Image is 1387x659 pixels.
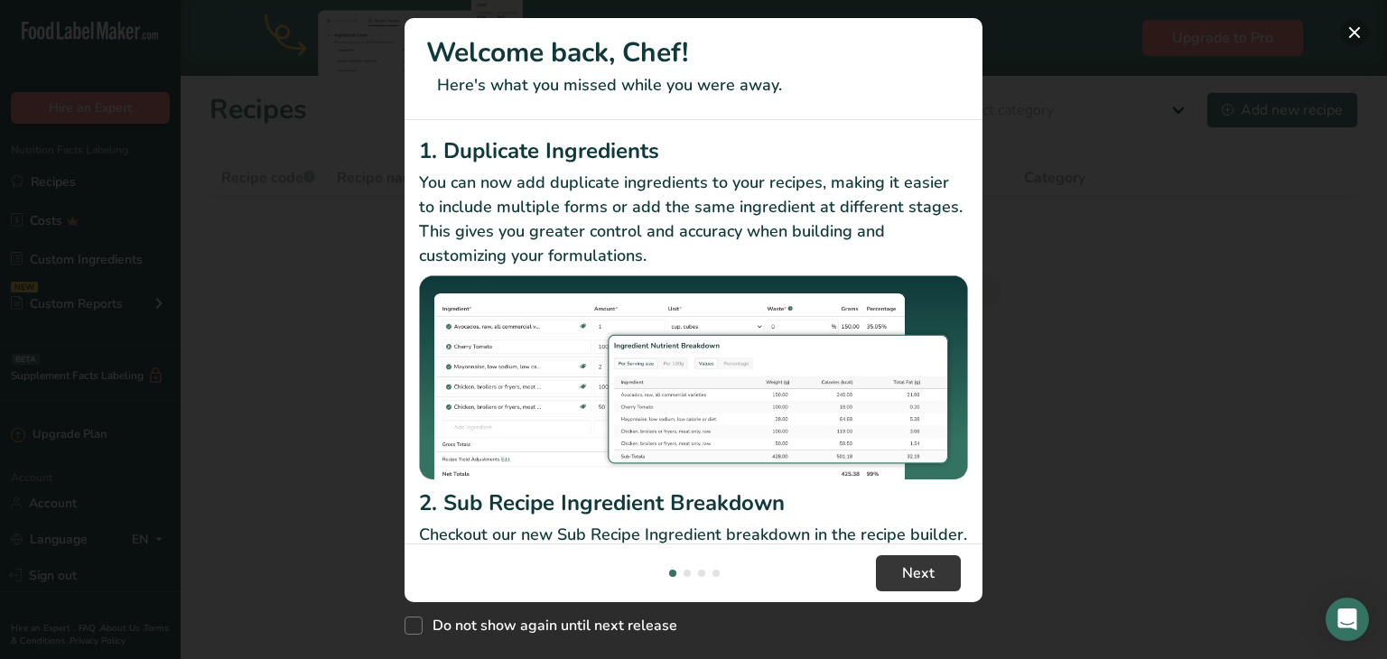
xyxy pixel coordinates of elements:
span: Next [902,562,935,584]
h2: 2. Sub Recipe Ingredient Breakdown [419,487,968,519]
h1: Welcome back, Chef! [426,32,961,73]
p: Here's what you missed while you were away. [426,73,961,97]
button: Next [876,555,961,591]
p: You can now add duplicate ingredients to your recipes, making it easier to include multiple forms... [419,171,968,268]
span: Do not show again until next release [423,617,677,635]
img: Duplicate Ingredients [419,275,968,480]
h2: 1. Duplicate Ingredients [419,135,968,167]
p: Checkout our new Sub Recipe Ingredient breakdown in the recipe builder. You can now see your Reci... [419,523,968,596]
div: Open Intercom Messenger [1326,598,1369,641]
